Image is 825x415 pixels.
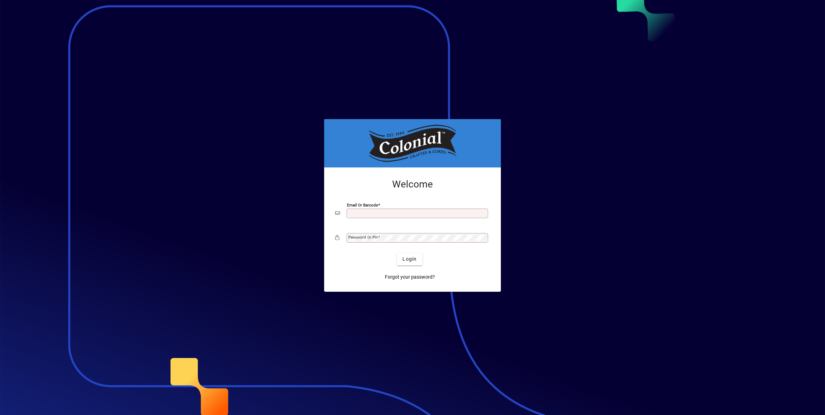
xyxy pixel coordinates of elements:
a: Forgot your password? [382,271,438,283]
span: Forgot your password? [385,273,435,281]
mat-label: Password or Pin [348,235,378,240]
span: Login [402,255,417,263]
h2: Welcome [335,178,490,190]
mat-label: Email or Barcode [347,202,378,207]
button: Login [397,253,422,266]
